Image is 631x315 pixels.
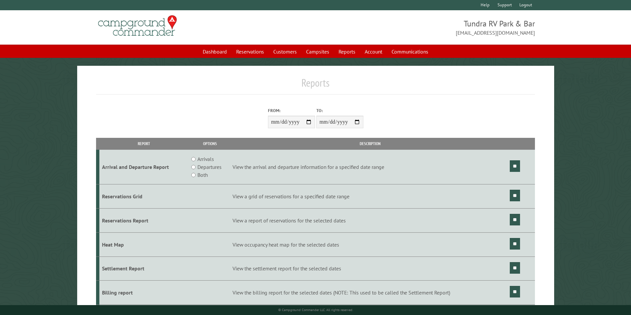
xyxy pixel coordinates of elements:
[99,138,188,149] th: Report
[335,45,359,58] a: Reports
[232,138,509,149] th: Description
[316,18,535,37] span: Tundra RV Park & Bar [EMAIL_ADDRESS][DOMAIN_NAME]
[96,13,179,39] img: Campground Commander
[232,45,268,58] a: Reservations
[96,76,535,95] h1: Reports
[232,281,509,305] td: View the billing report for the selected dates (NOTE: This used to be called the Settlement Report)
[232,150,509,184] td: View the arrival and departure information for a specified date range
[232,184,509,209] td: View a grid of reservations for a specified date range
[316,107,363,114] label: To:
[197,171,208,179] label: Both
[99,184,188,209] td: Reservations Grid
[99,281,188,305] td: Billing report
[269,45,301,58] a: Customers
[197,163,222,171] label: Departures
[232,208,509,232] td: View a report of reservations for the selected dates
[199,45,231,58] a: Dashboard
[99,256,188,281] td: Settlement Report
[188,138,231,149] th: Options
[197,155,214,163] label: Arrivals
[302,45,333,58] a: Campsites
[99,232,188,256] td: Heat Map
[268,107,315,114] label: From:
[278,308,353,312] small: © Campground Commander LLC. All rights reserved.
[232,256,509,281] td: View the settlement report for the selected dates
[232,232,509,256] td: View occupancy heat map for the selected dates
[99,150,188,184] td: Arrival and Departure Report
[361,45,386,58] a: Account
[388,45,432,58] a: Communications
[99,208,188,232] td: Reservations Report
